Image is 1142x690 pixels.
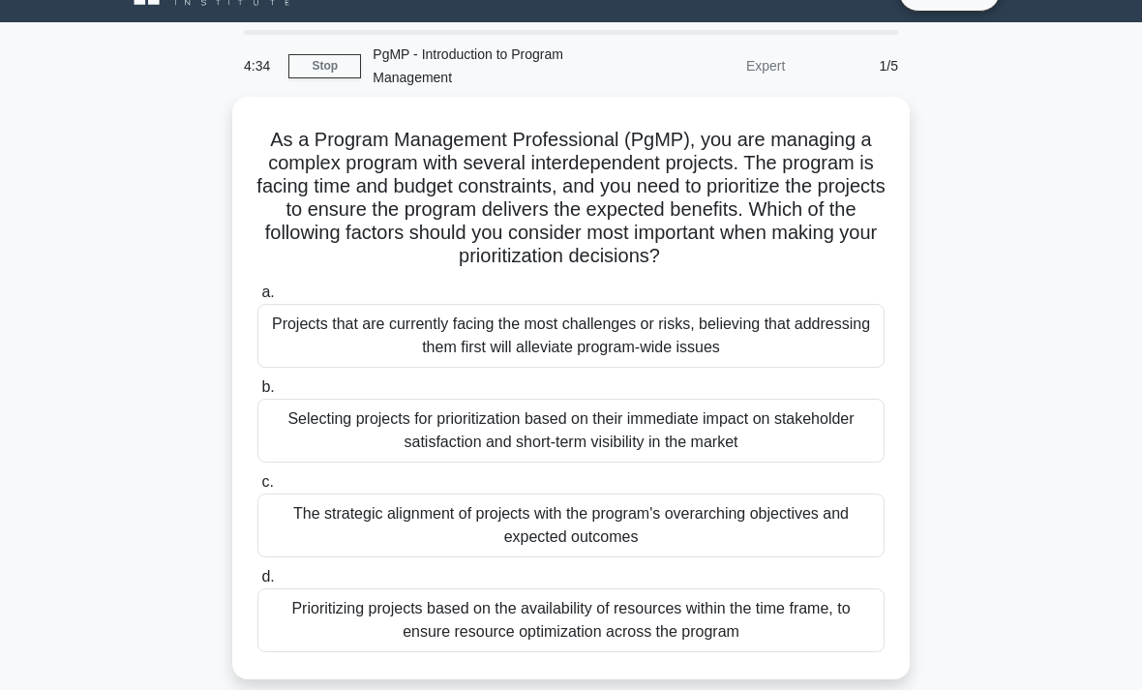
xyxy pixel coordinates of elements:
[261,378,274,395] span: b.
[261,284,274,300] span: a.
[255,128,887,269] h5: As a Program Management Professional (PgMP), you are managing a complex program with several inte...
[288,54,361,78] a: Stop
[257,588,885,652] div: Prioritizing projects based on the availability of resources within the time frame, to ensure res...
[257,399,885,463] div: Selecting projects for prioritization based on their immediate impact on stakeholder satisfaction...
[257,494,885,557] div: The strategic alignment of projects with the program's overarching objectives and expected outcomes
[796,46,910,85] div: 1/5
[257,304,885,368] div: Projects that are currently facing the most challenges or risks, believing that addressing them f...
[361,35,627,97] div: PgMP - Introduction to Program Management
[261,568,274,585] span: d.
[232,46,288,85] div: 4:34
[627,46,796,85] div: Expert
[261,473,273,490] span: c.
